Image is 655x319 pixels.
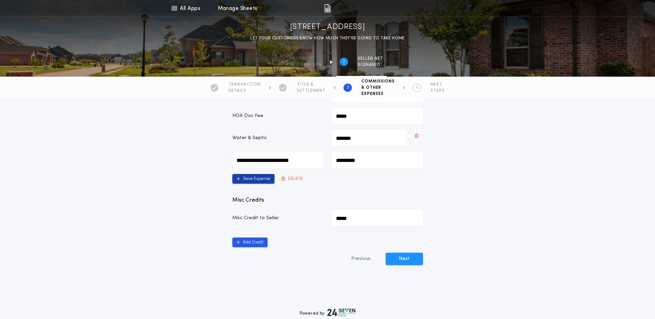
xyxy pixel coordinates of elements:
button: Next [386,253,423,265]
p: Misc Credits [232,196,423,204]
span: information [290,62,322,68]
span: STEPS [431,88,445,94]
p: LET YOUR CUSTOMERS KNOW HOW MUCH THEY’RE GOING TO TAKE HOME [250,35,405,42]
p: Water & Septic [232,135,324,142]
span: Property [290,56,322,61]
h2: 3 [347,85,349,90]
div: Powered by [300,308,356,317]
span: COMMISSIONS [362,79,395,84]
button: DELETE [277,174,307,184]
button: Save Expense [232,174,274,184]
p: Misc Credit to Seller [232,215,324,222]
span: EXPENSES [362,91,395,97]
span: & OTHER [362,85,395,90]
span: SETTLEMENT [297,88,326,94]
span: TITLE & [297,82,326,87]
button: Add Credit [232,238,268,247]
span: TRANSACTION [228,82,261,87]
h1: [STREET_ADDRESS] [290,22,365,33]
h2: 4 [416,85,418,90]
img: vs-icon [456,5,482,12]
span: DETAILS [228,88,261,94]
button: Previous [337,253,384,265]
span: SCENARIO [358,62,383,68]
h2: 2 [343,59,345,65]
p: HOA Doc Fee [232,113,324,119]
img: img [324,4,331,12]
span: NEXT [431,82,445,87]
span: SELLER NET [358,56,383,61]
